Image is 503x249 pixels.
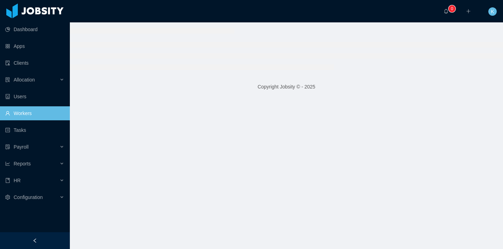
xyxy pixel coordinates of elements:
sup: 0 [449,5,455,12]
a: icon: appstoreApps [5,39,64,53]
a: icon: userWorkers [5,106,64,120]
i: icon: file-protect [5,144,10,149]
i: icon: book [5,178,10,183]
span: Configuration [14,194,43,200]
a: icon: profileTasks [5,123,64,137]
a: icon: auditClients [5,56,64,70]
span: Allocation [14,77,35,83]
i: icon: line-chart [5,161,10,166]
i: icon: plus [466,9,471,14]
span: Reports [14,161,31,166]
a: icon: pie-chartDashboard [5,22,64,36]
a: icon: robotUsers [5,90,64,104]
footer: Copyright Jobsity © - 2025 [70,75,503,99]
span: K [491,7,494,16]
i: icon: bell [444,9,449,14]
span: Payroll [14,144,29,150]
i: icon: solution [5,77,10,82]
i: icon: setting [5,195,10,200]
span: HR [14,178,21,183]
